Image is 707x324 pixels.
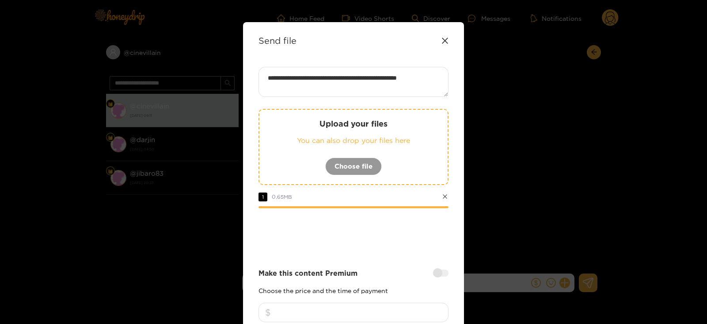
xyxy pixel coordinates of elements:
p: Choose the price and the time of payment [258,287,449,294]
span: 0.65 MB [272,194,292,200]
button: Choose file [325,158,382,175]
strong: Send file [258,35,296,46]
p: Upload your files [277,119,430,129]
strong: Make this content Premium [258,268,357,278]
p: You can also drop your files here [277,135,430,146]
span: 1 [258,193,267,201]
